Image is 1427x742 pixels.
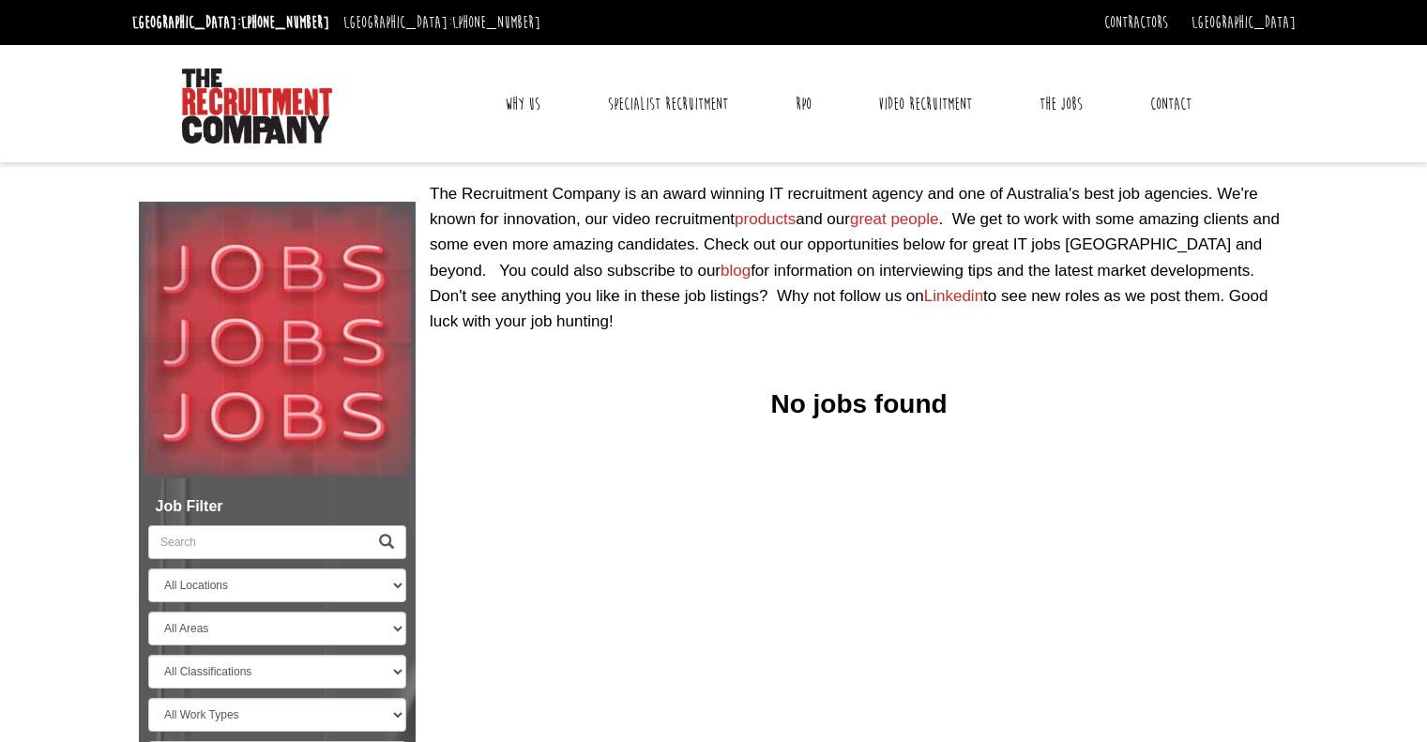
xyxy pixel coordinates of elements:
[182,68,332,144] img: The Recruitment Company
[1025,81,1097,128] a: The Jobs
[864,81,986,128] a: Video Recruitment
[924,287,983,305] a: Linkedin
[1192,12,1296,33] a: [GEOGRAPHIC_DATA]
[721,262,751,280] a: blog
[452,12,540,33] a: [PHONE_NUMBER]
[850,210,939,228] a: great people
[782,81,826,128] a: RPO
[139,202,416,478] img: Jobs, Jobs, Jobs
[241,12,329,33] a: [PHONE_NUMBER]
[430,181,1288,334] p: The Recruitment Company is an award winning IT recruitment agency and one of Australia's best job...
[1104,12,1168,33] a: Contractors
[128,8,334,38] li: [GEOGRAPHIC_DATA]:
[594,81,742,128] a: Specialist Recruitment
[1136,81,1206,128] a: Contact
[148,525,368,559] input: Search
[148,498,406,515] h5: Job Filter
[735,210,796,228] a: products
[491,81,554,128] a: Why Us
[339,8,545,38] li: [GEOGRAPHIC_DATA]:
[430,390,1288,419] h3: No jobs found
